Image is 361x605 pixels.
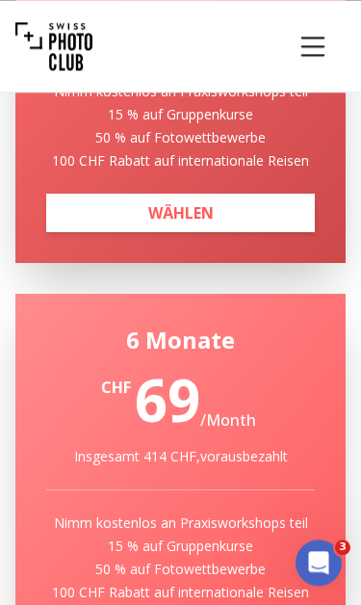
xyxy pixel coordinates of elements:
[46,325,315,355] div: 6 Monate
[280,13,346,79] button: Menu
[15,8,92,85] img: Swiss photo club
[46,194,315,232] a: WÄHLEN
[46,583,315,602] p: 100 CHF Rabatt auf internationale Reisen
[46,537,315,556] p: 15 % auf Gruppenkurse
[101,376,131,399] span: CHF
[46,151,315,171] p: 100 CHF Rabatt auf internationale Reisen
[46,447,315,466] div: Insgesamt 414 CHF , vorausbezahlt
[46,105,315,124] p: 15 % auf Gruppenkurse
[46,560,315,579] p: 50 % auf Fotowettbewerbe
[200,409,256,431] span: / Month
[148,202,214,224] b: WÄHLEN
[135,360,200,439] span: 69
[46,513,315,533] p: Nimm kostenlos an Praxisworkshops teil
[296,539,342,586] iframe: Intercom live chat
[335,539,350,555] span: 3
[46,128,315,147] p: 50 % auf Fotowettbewerbe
